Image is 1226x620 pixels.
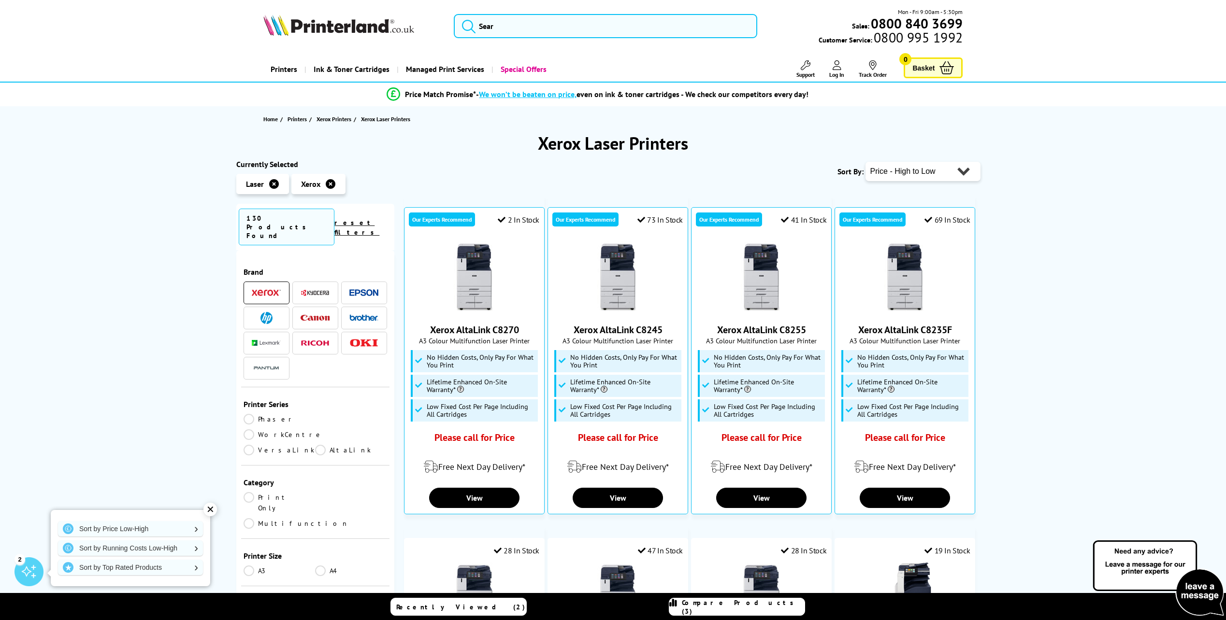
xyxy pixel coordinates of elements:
[427,403,536,418] span: Low Fixed Cost Per Page Including All Cartridges
[304,57,397,82] a: Ink & Toner Cartridges
[301,337,330,349] a: Ricoh
[796,60,815,78] a: Support
[263,14,442,38] a: Printerland Logo
[853,431,957,449] div: Please call for Price
[252,287,281,299] a: Xerox
[301,287,330,299] a: Kyocera
[781,546,826,555] div: 28 In Stock
[349,287,378,299] a: Epson
[252,340,281,346] img: Lexmark
[725,306,798,316] a: Xerox AltaLink C8255
[244,429,323,440] a: WorkCentre
[869,241,941,314] img: Xerox AltaLink C8235F
[716,488,806,508] a: View
[244,518,349,529] a: Multifunction
[869,19,963,28] a: 0800 840 3699
[231,86,965,103] li: modal_Promise
[263,57,304,82] a: Printers
[409,212,475,226] div: Our Experts Recommend
[244,267,388,277] div: Brand
[709,431,813,449] div: Please call for Price
[317,114,354,124] a: Xerox Printers
[397,57,491,82] a: Managed Print Services
[301,315,330,321] img: Canon
[498,215,539,225] div: 2 In Stock
[14,554,25,564] div: 2
[288,114,309,124] a: Printers
[58,560,203,575] a: Sort by Top Rated Products
[349,337,378,349] a: OKI
[260,312,273,324] img: HP
[429,488,519,508] a: View
[349,312,378,324] a: Brother
[714,378,823,394] span: Lifetime Enhanced On-Site Warranty*
[244,551,388,561] div: Printer Size
[840,453,970,480] div: modal_delivery
[570,378,679,394] span: Lifetime Enhanced On-Site Warranty*
[669,598,805,616] a: Compare Products (3)
[301,179,320,189] span: Xerox
[349,289,378,296] img: Epson
[553,336,683,345] span: A3 Colour Multifunction Laser Printer
[725,241,798,314] img: Xerox AltaLink C8255
[244,565,316,576] a: A3
[839,212,906,226] div: Our Experts Recommend
[898,7,963,16] span: Mon - Fri 9:00am - 5:30pm
[252,289,281,296] img: Xerox
[438,241,511,314] img: Xerox AltaLink C8270
[334,218,379,237] a: reset filters
[349,339,378,347] img: OKI
[236,132,990,155] h1: Xerox Laser Printers
[714,403,823,418] span: Low Fixed Cost Per Page Including All Cartridges
[301,340,330,346] img: Ricoh
[869,306,941,316] a: Xerox AltaLink C8235F
[409,336,539,345] span: A3 Colour Multifunction Laser Printer
[1091,539,1226,618] img: Open Live Chat window
[858,324,952,336] a: Xerox AltaLink C8235F
[427,353,536,369] span: No Hidden Costs, Only Pay For What You Print
[315,445,387,455] a: AltaLink
[553,453,683,480] div: modal_delivery
[857,378,966,394] span: Lifetime Enhanced On-Site Warranty*
[252,362,281,374] img: Pantum
[396,603,525,611] span: Recently Viewed (2)
[405,89,476,99] span: Price Match Promise*
[263,114,280,124] a: Home
[859,60,887,78] a: Track Order
[427,378,536,394] span: Lifetime Enhanced On-Site Warranty*
[203,503,217,516] div: ✕
[717,324,806,336] a: Xerox AltaLink C8255
[682,598,805,616] span: Compare Products (3)
[301,289,330,296] img: Kyocera
[244,445,316,455] a: VersaLink
[860,488,950,508] a: View
[570,403,679,418] span: Low Fixed Cost Per Page Including All Cartridges
[314,57,389,82] span: Ink & Toner Cartridges
[288,114,307,124] span: Printers
[58,521,203,536] a: Sort by Price Low-High
[476,89,808,99] div: - even on ink & toner cartridges - We check our competitors every day!
[696,336,826,345] span: A3 Colour Multifunction Laser Printer
[924,215,970,225] div: 69 In Stock
[582,306,654,316] a: Xerox AltaLink C8245
[570,353,679,369] span: No Hidden Costs, Only Pay For What You Print
[857,353,966,369] span: No Hidden Costs, Only Pay For What You Print
[244,478,388,487] div: Category
[637,215,683,225] div: 73 In Stock
[781,215,826,225] div: 41 In Stock
[573,488,663,508] a: View
[430,324,519,336] a: Xerox AltaLink C8270
[252,312,281,324] a: HP
[315,565,387,576] a: A4
[494,546,539,555] div: 28 In Stock
[236,159,395,169] div: Currently Selected
[796,71,815,78] span: Support
[696,453,826,480] div: modal_delivery
[239,209,335,245] span: 130 Products Found
[638,546,683,555] div: 47 In Stock
[361,115,410,123] span: Xerox Laser Printers
[252,337,281,349] a: Lexmark
[409,453,539,480] div: modal_delivery
[819,33,963,44] span: Customer Service:
[696,212,762,226] div: Our Experts Recommend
